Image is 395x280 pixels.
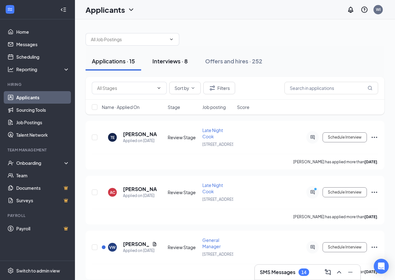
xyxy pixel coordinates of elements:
b: [DATE] [364,214,377,219]
span: Score [237,104,249,110]
span: [STREET_ADDRESS] [202,142,238,147]
div: Switch to admin view [16,268,60,274]
a: Applicants [16,91,70,104]
svg: ChevronDown [127,6,135,13]
div: AC [110,190,115,195]
svg: Collapse [60,7,67,13]
span: Job posting [202,104,226,110]
button: Sort byChevronDown [169,82,201,94]
input: All Stages [97,85,154,91]
svg: ChevronDown [156,86,161,91]
div: Reporting [16,66,70,72]
button: Filter Filters [203,82,235,94]
b: [DATE] [364,269,377,274]
svg: Ellipses [371,243,378,251]
h1: Applicants [86,4,125,15]
a: Job Postings [16,116,70,129]
button: Schedule Interview [323,132,367,142]
span: [STREET_ADDRESS] [202,252,238,257]
div: Applied on [DATE] [123,248,157,254]
svg: MagnifyingGlass [368,86,373,91]
input: Search in applications [284,82,378,94]
a: DocumentsCrown [16,182,70,194]
svg: Analysis [7,66,14,72]
p: [PERSON_NAME] has applied more than . [293,214,378,219]
b: [DATE] [364,160,377,164]
a: Home [16,26,70,38]
svg: Ellipses [371,189,378,196]
button: Minimize [345,267,355,277]
div: Offers and hires · 252 [205,57,262,65]
div: Hiring [7,82,68,87]
p: [PERSON_NAME] has applied more than . [293,159,378,165]
svg: ChevronDown [190,86,195,91]
svg: ChevronUp [335,268,343,276]
svg: QuestionInfo [361,6,368,13]
button: Schedule Interview [323,187,367,197]
h3: SMS Messages [260,269,295,276]
span: Late Night Cook [202,127,223,139]
h5: [PERSON_NAME] [123,131,157,138]
div: Interviews · 8 [152,57,188,65]
div: Open Intercom Messenger [374,259,389,274]
svg: Ellipses [371,134,378,141]
div: 14 [301,270,306,275]
button: ChevronUp [334,267,344,277]
svg: Filter [209,84,216,92]
a: Team [16,169,70,182]
a: Scheduling [16,51,70,63]
button: Schedule Interview [323,242,367,252]
svg: ChevronDown [169,37,174,42]
svg: Notifications [347,6,354,13]
a: Sourcing Tools [16,104,70,116]
svg: ActiveChat [309,135,316,140]
div: Applied on [DATE] [123,193,157,199]
a: PayrollCrown [16,222,70,235]
div: TE [111,135,115,140]
span: Sort by [175,86,189,90]
div: VW [109,245,116,250]
span: Name · Applied On [102,104,140,110]
span: [STREET_ADDRESS] [202,197,238,202]
h5: [PERSON_NAME] [123,186,157,193]
div: Payroll [7,213,68,218]
svg: Minimize [347,268,354,276]
svg: ActiveChat [309,245,316,250]
span: Late Night Cook [202,182,223,194]
div: Onboarding [16,160,64,166]
svg: Document [152,242,157,247]
svg: WorkstreamLogo [7,6,13,12]
div: Team Management [7,147,68,153]
a: SurveysCrown [16,194,70,207]
div: Review Stage [168,244,199,250]
input: All Job Postings [91,36,166,43]
div: Review Stage [168,189,199,195]
svg: UserCheck [7,160,14,166]
div: Applied on [DATE] [123,138,157,144]
svg: ComposeMessage [324,268,332,276]
span: Stage [168,104,180,110]
svg: Settings [7,268,14,274]
a: Messages [16,38,70,51]
svg: PrimaryDot [313,187,320,192]
a: Talent Network [16,129,70,141]
div: Review Stage [168,134,199,140]
span: General Manager [202,237,221,249]
button: ComposeMessage [323,267,333,277]
svg: ActiveChat [309,190,316,195]
h5: [PERSON_NAME] [123,241,150,248]
div: WI [376,7,381,12]
div: Applications · 15 [92,57,135,65]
